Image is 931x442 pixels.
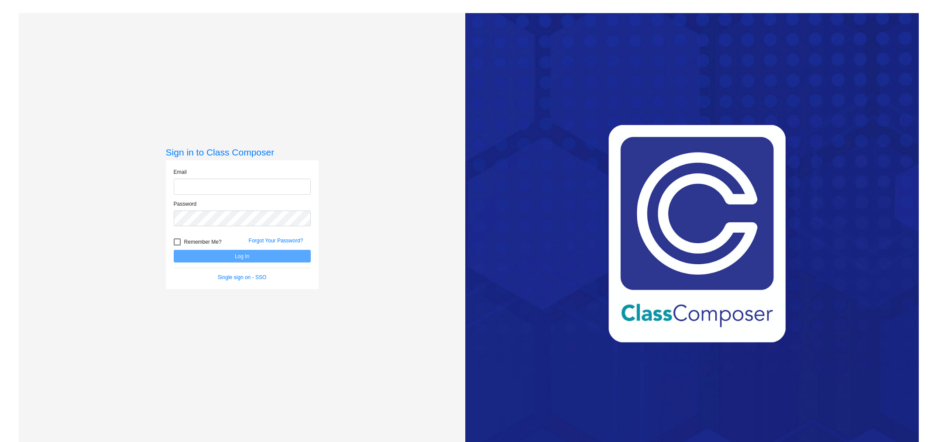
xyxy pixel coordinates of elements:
[174,200,197,208] label: Password
[166,147,319,158] h3: Sign in to Class Composer
[174,168,187,176] label: Email
[174,250,311,262] button: Log In
[184,237,222,247] span: Remember Me?
[249,238,303,244] a: Forgot Your Password?
[218,274,266,280] a: Single sign on - SSO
